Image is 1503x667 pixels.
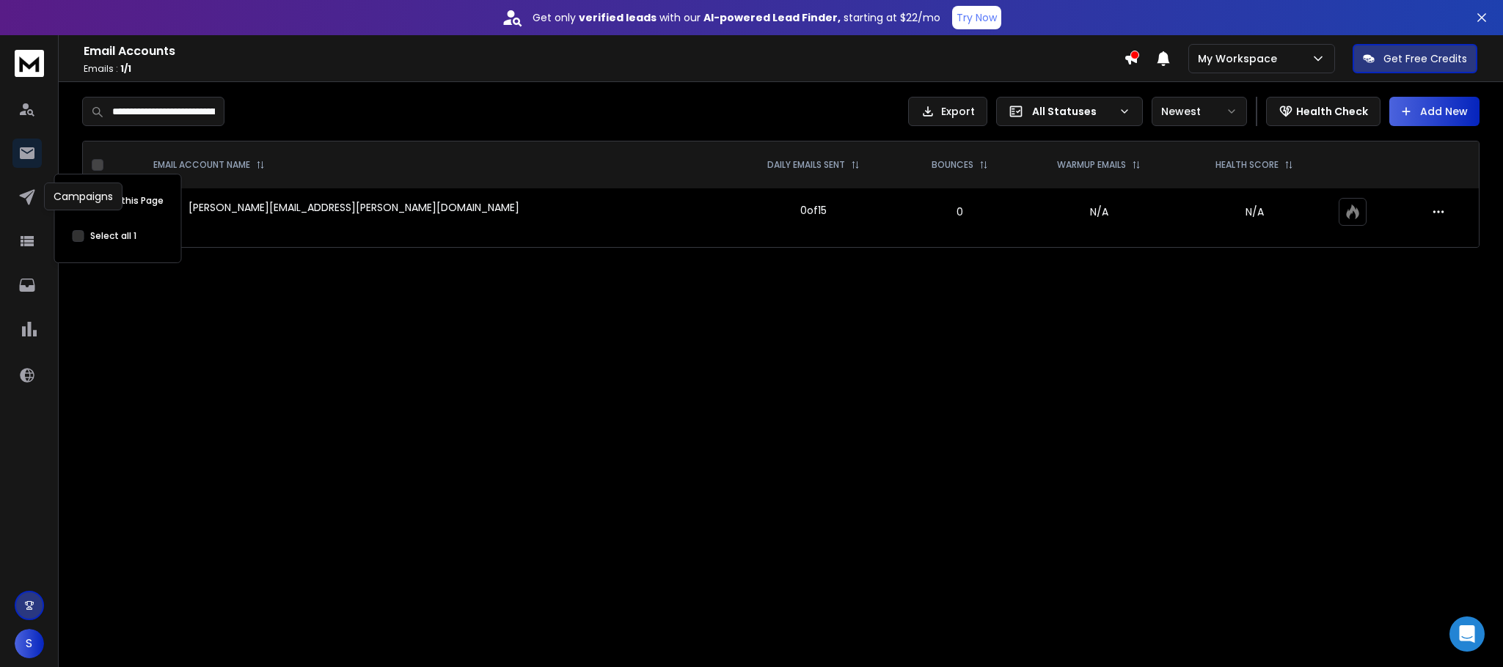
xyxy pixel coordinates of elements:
[1198,51,1283,66] p: My Workspace
[1215,159,1279,171] p: HEALTH SCORE
[909,204,1011,219] p: 0
[1057,159,1126,171] p: WARMUP EMAILS
[1032,104,1113,119] p: All Statuses
[1353,44,1477,73] button: Get Free Credits
[957,10,997,25] p: Try Now
[1383,51,1467,66] p: Get Free Credits
[1019,188,1179,235] td: N/A
[120,62,131,75] span: 1 / 1
[84,63,1124,75] p: Emails :
[703,10,841,25] strong: AI-powered Lead Finder,
[15,50,44,77] img: logo
[1296,104,1368,119] p: Health Check
[15,629,44,658] button: S
[908,97,987,126] button: Export
[952,6,1001,29] button: Try Now
[153,159,265,171] div: EMAIL ACCOUNT NAME
[90,195,164,207] label: Select this Page
[579,10,657,25] strong: verified leads
[800,203,827,218] div: 0 of 15
[90,230,136,242] label: Select all 1
[1389,97,1480,126] button: Add New
[767,159,845,171] p: DAILY EMAILS SENT
[932,159,973,171] p: BOUNCES
[1188,204,1321,219] p: N/A
[1449,616,1485,652] div: Open Intercom Messenger
[84,43,1124,60] h1: Email Accounts
[189,200,519,215] p: [PERSON_NAME][EMAIL_ADDRESS][PERSON_NAME][DOMAIN_NAME]
[1152,97,1247,126] button: Newest
[1266,97,1381,126] button: Health Check
[44,183,122,210] div: Campaigns
[533,10,940,25] p: Get only with our starting at $22/mo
